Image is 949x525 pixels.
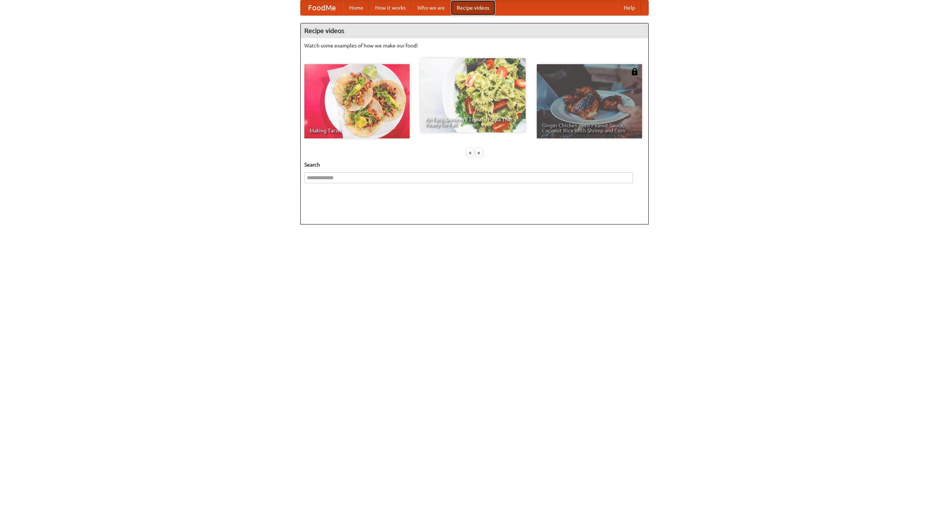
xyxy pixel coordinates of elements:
a: Help [618,0,641,15]
a: An Easy, Summery Tomato Pasta That's Ready for Fall [420,58,526,132]
span: An Easy, Summery Tomato Pasta That's Ready for Fall [426,117,520,127]
a: Home [343,0,369,15]
div: « [467,148,473,157]
a: Making Tacos [304,64,410,138]
p: Watch some examples of how we make our food! [304,42,645,49]
a: FoodMe [301,0,343,15]
a: Recipe videos [451,0,495,15]
h4: Recipe videos [301,23,648,38]
h5: Search [304,161,645,168]
span: Making Tacos [310,128,404,133]
img: 483408.png [631,68,638,75]
a: How it works [369,0,411,15]
div: » [476,148,482,157]
a: Who we are [411,0,451,15]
